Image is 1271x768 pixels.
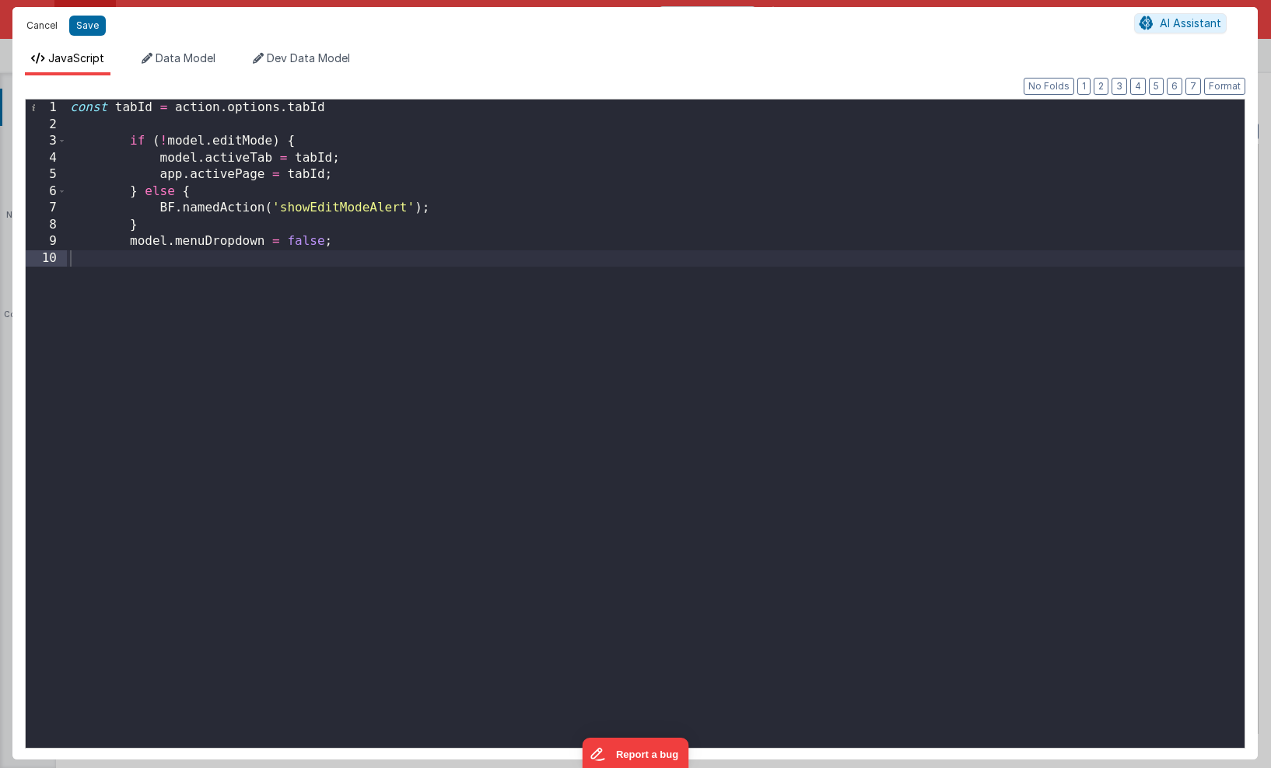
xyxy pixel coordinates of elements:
[26,133,67,150] div: 3
[1149,78,1164,95] button: 5
[69,16,106,36] button: Save
[26,117,67,134] div: 2
[48,51,104,65] span: JavaScript
[1160,16,1221,30] span: AI Assistant
[156,51,215,65] span: Data Model
[26,233,67,250] div: 9
[26,99,67,117] div: 1
[1024,78,1074,95] button: No Folds
[1134,13,1227,33] button: AI Assistant
[1185,78,1201,95] button: 7
[26,150,67,167] div: 4
[26,166,67,183] div: 5
[26,183,67,201] div: 6
[26,217,67,234] div: 8
[1204,78,1245,95] button: Format
[1167,78,1182,95] button: 6
[26,200,67,217] div: 7
[267,51,350,65] span: Dev Data Model
[1112,78,1127,95] button: 3
[26,250,67,267] div: 10
[19,15,65,37] button: Cancel
[1094,78,1108,95] button: 2
[1130,78,1146,95] button: 4
[1077,78,1091,95] button: 1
